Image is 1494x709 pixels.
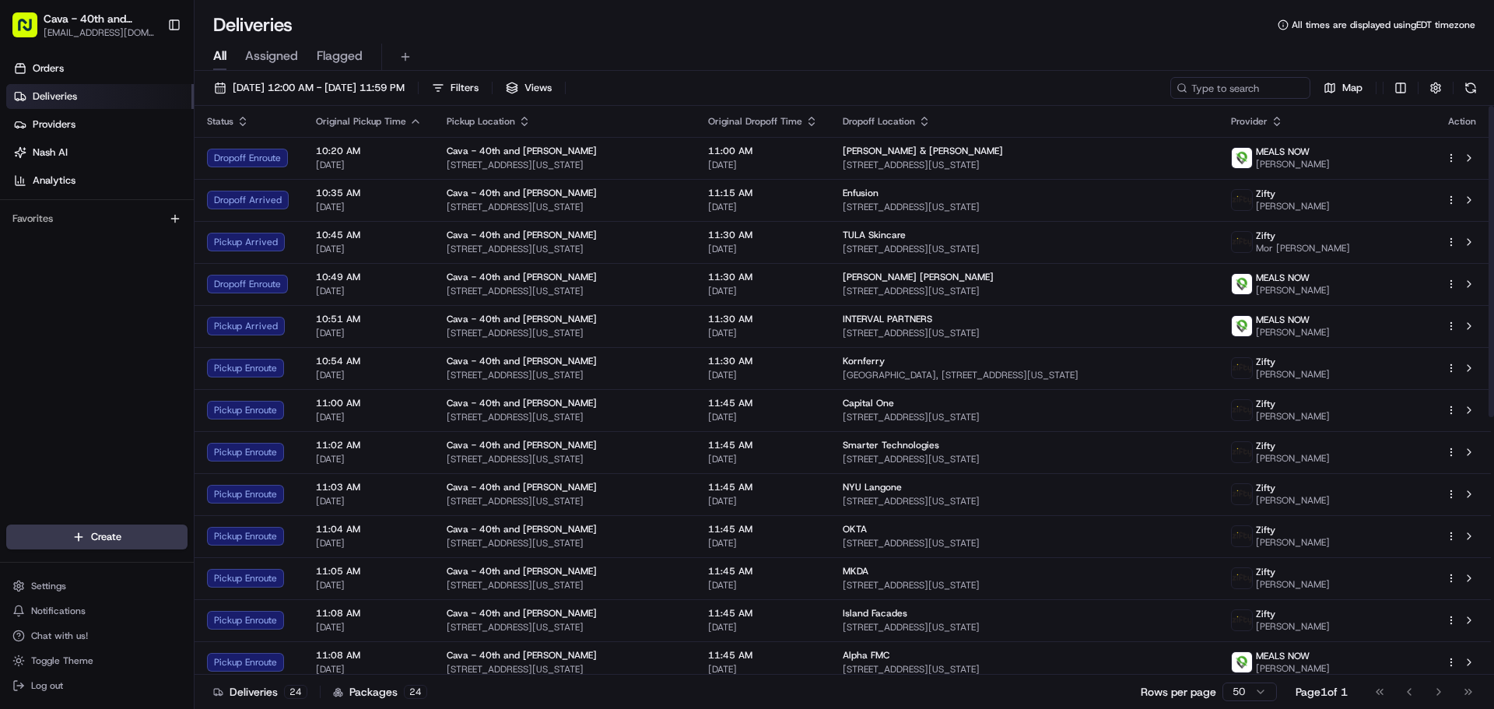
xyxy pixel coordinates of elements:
[316,537,422,549] span: [DATE]
[316,187,422,199] span: 10:35 AM
[843,285,1207,297] span: [STREET_ADDRESS][US_STATE]
[1256,398,1275,410] span: Zifty
[843,187,879,199] span: Enfusion
[316,481,422,493] span: 11:03 AM
[843,621,1207,634] span: [STREET_ADDRESS][US_STATE]
[316,201,422,213] span: [DATE]
[1256,326,1330,339] span: [PERSON_NAME]
[6,6,161,44] button: Cava - 40th and [PERSON_NAME][EMAIL_ADDRESS][DOMAIN_NAME]
[708,621,818,634] span: [DATE]
[207,115,233,128] span: Status
[499,77,559,99] button: Views
[451,81,479,95] span: Filters
[843,523,867,535] span: OKTA
[317,47,363,65] span: Flagged
[843,411,1207,423] span: [STREET_ADDRESS][US_STATE]
[1256,356,1275,368] span: Zifty
[1256,524,1275,536] span: Zifty
[316,327,422,339] span: [DATE]
[33,146,68,160] span: Nash AI
[447,523,597,535] span: Cava - 40th and [PERSON_NAME]
[91,530,121,544] span: Create
[1256,650,1310,662] span: MEALS NOW
[6,525,188,549] button: Create
[316,663,422,676] span: [DATE]
[6,140,194,165] a: Nash AI
[6,600,188,622] button: Notifications
[708,355,818,367] span: 11:30 AM
[6,650,188,672] button: Toggle Theme
[1256,242,1350,254] span: Mor [PERSON_NAME]
[33,90,77,104] span: Deliveries
[1256,566,1275,578] span: Zifty
[316,229,422,241] span: 10:45 AM
[31,655,93,667] span: Toggle Theme
[1317,77,1369,99] button: Map
[708,495,818,507] span: [DATE]
[31,630,88,642] span: Chat with us!
[31,580,66,592] span: Settings
[33,61,64,75] span: Orders
[447,145,597,157] span: Cava - 40th and [PERSON_NAME]
[447,187,597,199] span: Cava - 40th and [PERSON_NAME]
[708,663,818,676] span: [DATE]
[316,523,422,535] span: 11:04 AM
[447,201,683,213] span: [STREET_ADDRESS][US_STATE]
[1256,494,1330,507] span: [PERSON_NAME]
[843,355,885,367] span: Kornferry
[447,369,683,381] span: [STREET_ADDRESS][US_STATE]
[1256,440,1275,452] span: Zifty
[6,575,188,597] button: Settings
[245,47,298,65] span: Assigned
[447,663,683,676] span: [STREET_ADDRESS][US_STATE]
[1232,316,1252,336] img: melas_now_logo.png
[6,56,194,81] a: Orders
[708,313,818,325] span: 11:30 AM
[1232,442,1252,462] img: zifty-logo-trans-sq.png
[1232,568,1252,588] img: zifty-logo-trans-sq.png
[447,327,683,339] span: [STREET_ADDRESS][US_STATE]
[708,229,818,241] span: 11:30 AM
[708,607,818,619] span: 11:45 AM
[843,663,1207,676] span: [STREET_ADDRESS][US_STATE]
[6,84,194,109] a: Deliveries
[6,675,188,697] button: Log out
[213,12,293,37] h1: Deliveries
[708,115,802,128] span: Original Dropoff Time
[843,115,915,128] span: Dropoff Location
[843,313,932,325] span: INTERVAL PARTNERS
[708,565,818,577] span: 11:45 AM
[1256,608,1275,620] span: Zifty
[316,649,422,662] span: 11:08 AM
[1256,314,1310,326] span: MEALS NOW
[1256,158,1330,170] span: [PERSON_NAME]
[447,537,683,549] span: [STREET_ADDRESS][US_STATE]
[447,607,597,619] span: Cava - 40th and [PERSON_NAME]
[708,649,818,662] span: 11:45 AM
[1231,115,1268,128] span: Provider
[1292,19,1475,31] span: All times are displayed using EDT timezone
[44,26,155,39] span: [EMAIL_ADDRESS][DOMAIN_NAME]
[708,481,818,493] span: 11:45 AM
[447,355,597,367] span: Cava - 40th and [PERSON_NAME]
[316,411,422,423] span: [DATE]
[316,495,422,507] span: [DATE]
[1232,358,1252,378] img: zifty-logo-trans-sq.png
[1256,188,1275,200] span: Zifty
[447,271,597,283] span: Cava - 40th and [PERSON_NAME]
[213,47,226,65] span: All
[1232,232,1252,252] img: zifty-logo-trans-sq.png
[213,684,307,700] div: Deliveries
[708,369,818,381] span: [DATE]
[44,11,155,26] button: Cava - 40th and [PERSON_NAME]
[843,397,894,409] span: Capital One
[1170,77,1310,99] input: Type to search
[843,453,1207,465] span: [STREET_ADDRESS][US_STATE]
[843,537,1207,549] span: [STREET_ADDRESS][US_STATE]
[1256,482,1275,494] span: Zifty
[447,411,683,423] span: [STREET_ADDRESS][US_STATE]
[708,145,818,157] span: 11:00 AM
[6,625,188,647] button: Chat with us!
[447,453,683,465] span: [STREET_ADDRESS][US_STATE]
